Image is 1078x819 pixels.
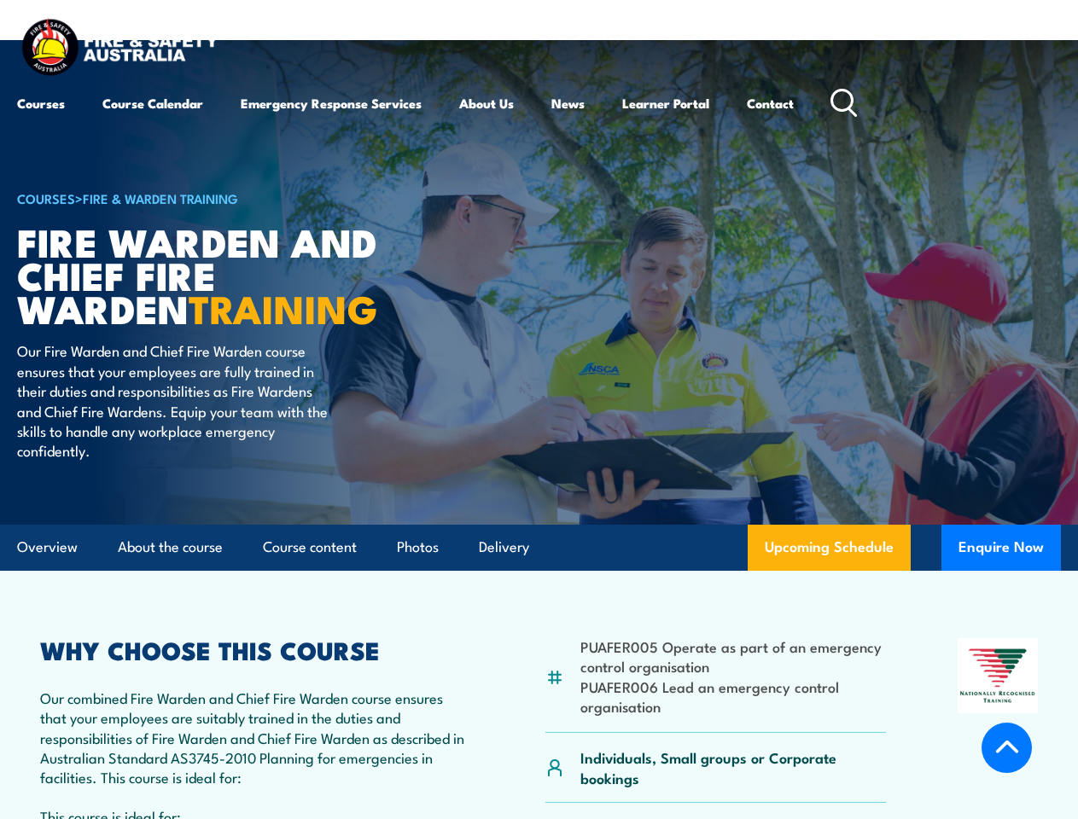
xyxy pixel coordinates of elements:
[397,525,439,570] a: Photos
[17,189,75,207] a: COURSES
[17,224,439,324] h1: Fire Warden and Chief Fire Warden
[241,83,422,124] a: Emergency Response Services
[40,638,473,660] h2: WHY CHOOSE THIS COURSE
[551,83,585,124] a: News
[189,278,378,337] strong: TRAINING
[748,525,911,571] a: Upcoming Schedule
[580,747,886,787] p: Individuals, Small groups or Corporate bookings
[17,188,439,208] h6: >
[580,677,886,717] li: PUAFER006 Lead an emergency control organisation
[479,525,529,570] a: Delivery
[958,638,1038,714] img: Nationally Recognised Training logo.
[941,525,1061,571] button: Enquire Now
[102,83,203,124] a: Course Calendar
[17,83,65,124] a: Courses
[622,83,709,124] a: Learner Portal
[747,83,794,124] a: Contact
[40,688,473,787] p: Our combined Fire Warden and Chief Fire Warden course ensures that your employees are suitably tr...
[17,525,78,570] a: Overview
[580,636,886,677] li: PUAFER005 Operate as part of an emergency control organisation
[118,525,223,570] a: About the course
[17,340,329,460] p: Our Fire Warden and Chief Fire Warden course ensures that your employees are fully trained in the...
[459,83,514,124] a: About Us
[83,189,238,207] a: Fire & Warden Training
[263,525,357,570] a: Course content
